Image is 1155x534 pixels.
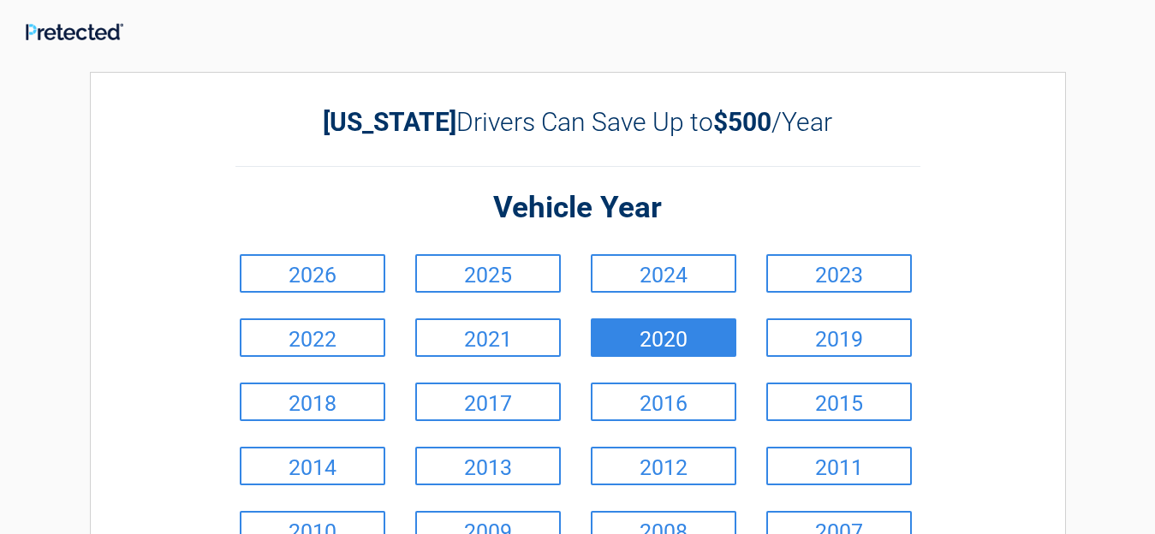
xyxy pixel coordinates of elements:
[235,188,920,228] h2: Vehicle Year
[591,318,736,357] a: 2020
[766,254,912,293] a: 2023
[240,447,385,485] a: 2014
[235,107,920,137] h2: Drivers Can Save Up to /Year
[323,107,456,137] b: [US_STATE]
[415,383,561,421] a: 2017
[415,254,561,293] a: 2025
[591,447,736,485] a: 2012
[240,254,385,293] a: 2026
[766,383,912,421] a: 2015
[591,254,736,293] a: 2024
[766,318,912,357] a: 2019
[766,447,912,485] a: 2011
[415,318,561,357] a: 2021
[26,23,123,41] img: Main Logo
[240,383,385,421] a: 2018
[415,447,561,485] a: 2013
[713,107,771,137] b: $500
[591,383,736,421] a: 2016
[240,318,385,357] a: 2022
